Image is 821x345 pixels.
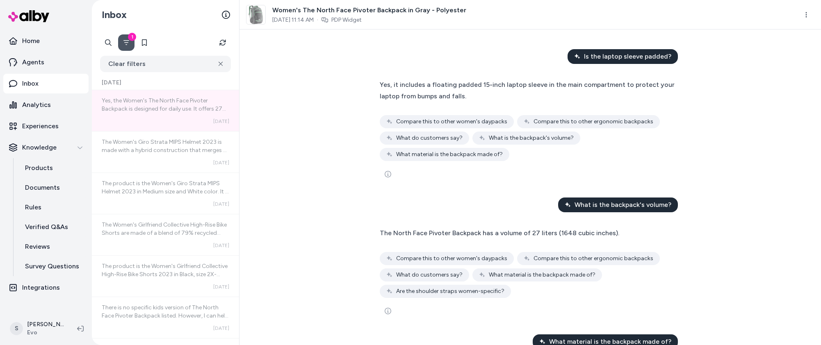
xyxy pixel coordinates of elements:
a: There is no specific kids version of The North Face Pivoter Backpack listed. However, I can help ... [92,297,239,338]
span: [DATE] [213,118,229,125]
a: The Women's Giro Strata MIPS Helmet 2023 is made with a hybrid construction that merges a durable... [92,131,239,172]
span: The Women's Girlfriend Collective High-Rise Bike Shorts are made of a blend of 79% recycled polye... [102,221,228,261]
span: There is no specific kids version of The North Face Pivoter Backpack listed. However, I can help ... [102,304,228,336]
span: Compare this to other women's daypacks [396,118,507,126]
a: The product is the Women's Girlfriend Collective High-Rise Bike Shorts 2023 in Black, size 2X-Sma... [92,255,239,297]
p: Analytics [22,100,51,110]
span: [DATE] [213,242,229,249]
span: Yes, the Women's The North Face Pivoter Backpack is designed for daily use. It offers 27 liters o... [102,97,228,186]
p: Survey Questions [25,261,79,271]
a: Experiences [3,116,89,136]
span: The North Face Pivoter Backpack has a volume of 27 liters (1648 cubic inches). [380,229,619,237]
button: Filter [118,34,135,51]
a: Products [17,158,89,178]
a: Analytics [3,95,89,115]
span: What material is the backpack made of? [396,150,503,159]
span: What do customers say? [396,271,463,279]
button: See more [380,303,396,319]
span: Compare this to other ergonomic backpacks [534,118,653,126]
button: S[PERSON_NAME]Evo [5,315,71,342]
span: What is the backpack's volume? [489,134,574,142]
span: Is the laptop sleeve padded? [584,52,671,61]
a: Inbox [3,74,89,93]
a: Reviews [17,237,89,256]
div: 1 [128,33,136,41]
p: Knowledge [22,143,57,152]
a: The Women's Girlfriend Collective High-Rise Bike Shorts are made of a blend of 79% recycled polye... [92,214,239,255]
a: PDP Widget [331,16,362,24]
img: alby Logo [8,10,49,22]
a: Home [3,31,89,51]
p: Home [22,36,40,46]
a: Documents [17,178,89,197]
span: Evo [27,329,64,337]
a: Integrations [3,278,89,297]
a: Rules [17,197,89,217]
span: What do customers say? [396,134,463,142]
a: Verified Q&As [17,217,89,237]
button: Refresh [214,34,231,51]
button: Knowledge [3,138,89,157]
p: Products [25,163,53,173]
span: Compare this to other women's daypacks [396,254,507,263]
span: [DATE] [213,325,229,331]
p: Integrations [22,283,60,293]
p: Agents [22,57,44,67]
a: Yes, the Women's The North Face Pivoter Backpack is designed for daily use. It offers 27 liters o... [92,90,239,131]
img: the-north-face-pivoter-backpack-women-s-.jpg [246,5,265,24]
p: Reviews [25,242,50,252]
span: [DATE] [213,159,229,166]
p: Experiences [22,121,59,131]
span: The product is the Women's Giro Strata MIPS Helmet 2023 in Medium size and White color. It is a s... [102,180,229,343]
button: See more [380,166,396,182]
a: The product is the Women's Giro Strata MIPS Helmet 2023 in Medium size and White color. It is a s... [92,172,239,214]
span: [DATE] [102,79,121,87]
span: Women's The North Face Pivoter Backpack in Gray - Polyester [272,5,466,15]
span: · [317,16,318,24]
button: Clear filters [100,56,231,72]
span: Are the shoulder straps women-specific? [396,287,504,295]
p: Inbox [22,79,39,89]
h2: Inbox [102,9,127,21]
span: [DATE] 11:14 AM [272,16,314,24]
span: What material is the backpack made of? [489,271,595,279]
p: Verified Q&As [25,222,68,232]
a: Survey Questions [17,256,89,276]
a: Agents [3,52,89,72]
span: S [10,322,23,335]
span: What is the backpack's volume? [575,200,671,210]
span: [DATE] [213,284,229,290]
span: The Women's Giro Strata MIPS Helmet 2023 is made with a hybrid construction that merges a durable... [102,138,229,244]
span: [DATE] [213,201,229,207]
p: [PERSON_NAME] [27,320,64,329]
p: Rules [25,202,41,212]
p: Documents [25,183,60,193]
span: Compare this to other ergonomic backpacks [534,254,653,263]
span: Yes, it includes a floating padded 15-inch laptop sleeve in the main compartment to protect your ... [380,81,675,100]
